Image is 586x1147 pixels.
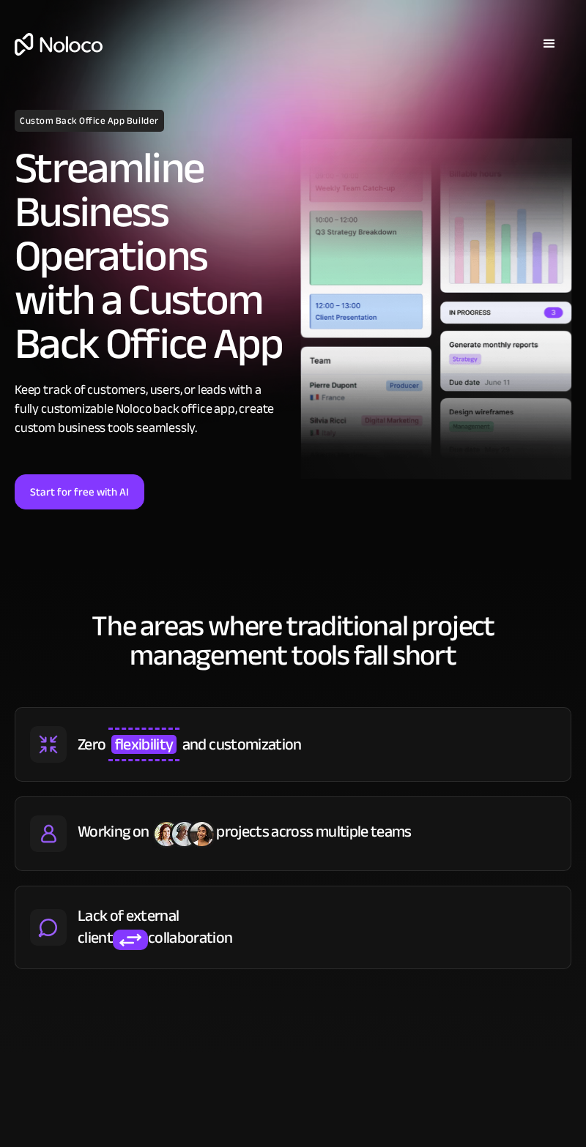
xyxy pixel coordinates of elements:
[15,474,144,509] a: Start for free with AI
[78,821,149,842] div: Working on
[111,735,177,754] span: flexibility
[216,821,411,842] div: projects across multiple teams
[148,927,232,949] div: collaboration
[15,381,286,438] div: Keep track of customers, users, or leads with a fully customizable Noloco back office app, create...
[15,612,571,670] h2: The areas where traditional project management tools fall short
[15,110,164,132] h1: Custom Back Office App Builder
[78,905,334,927] div: Lack of external
[15,33,103,56] a: home
[527,22,571,66] div: menu
[78,733,105,755] div: Zero
[15,146,286,366] h2: Streamline Business Operations with a Custom Back Office App
[78,927,113,949] div: client
[182,733,302,755] div: and customization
